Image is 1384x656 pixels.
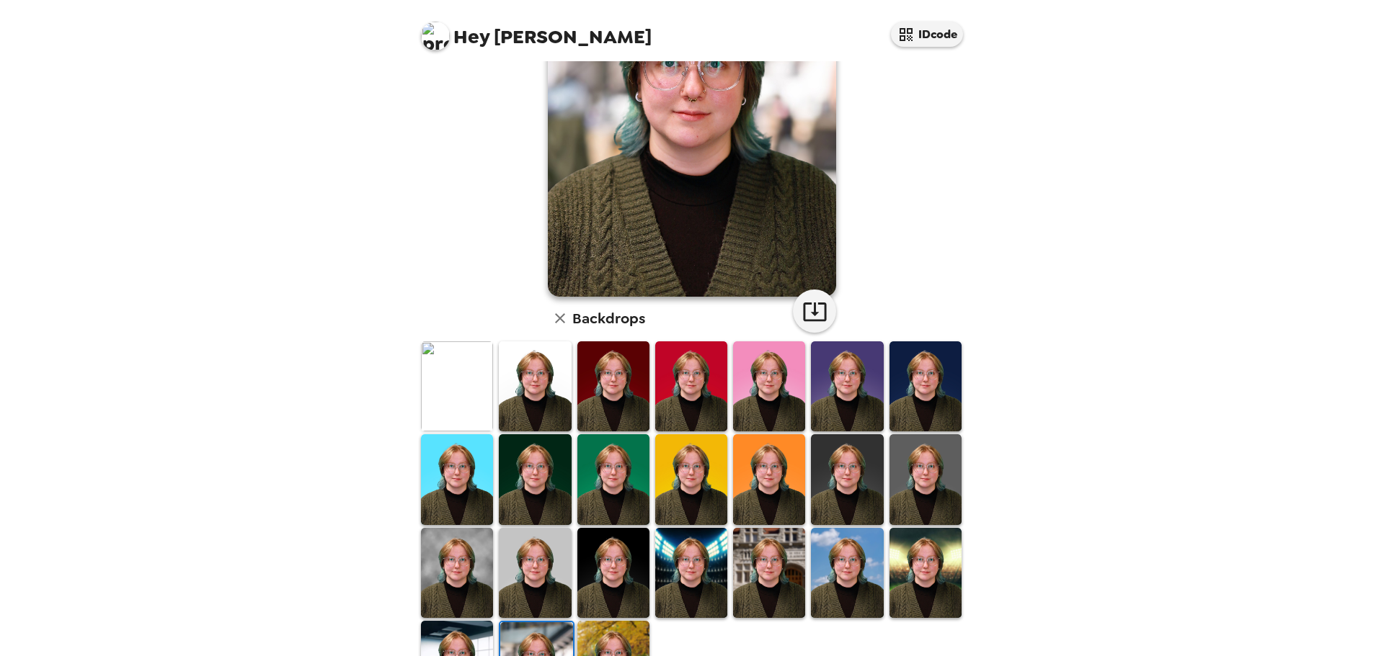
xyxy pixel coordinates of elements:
img: profile pic [421,22,450,50]
span: [PERSON_NAME] [421,14,652,47]
img: Original [421,341,493,431]
button: IDcode [891,22,963,47]
span: Hey [453,24,489,50]
h6: Backdrops [572,307,645,330]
